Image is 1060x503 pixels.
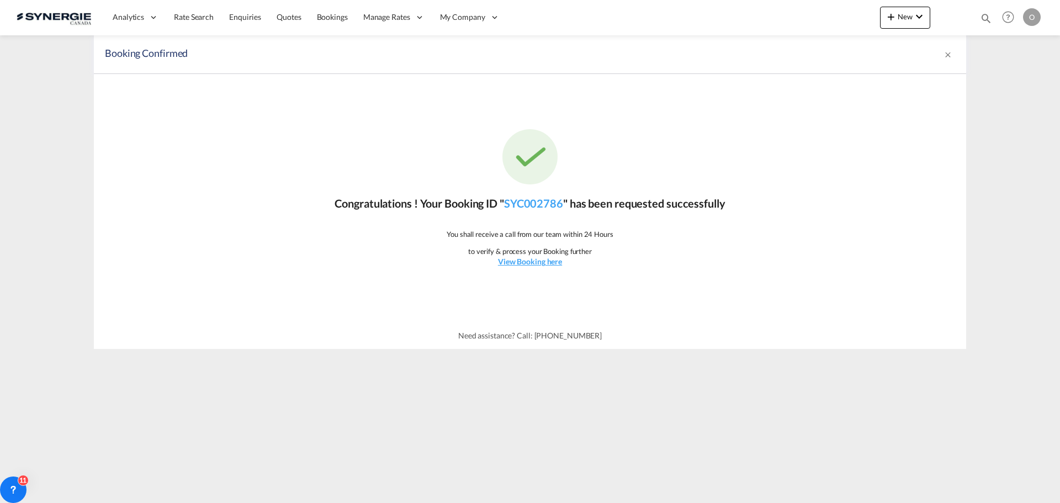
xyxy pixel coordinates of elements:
iframe: Chat [8,445,47,486]
span: Analytics [113,12,144,23]
button: icon-plus 400-fgNewicon-chevron-down [880,7,930,29]
div: Booking Confirmed [105,46,785,62]
img: 1f56c880d42311ef80fc7dca854c8e59.png [17,5,91,30]
span: Help [999,8,1017,27]
span: Bookings [317,12,348,22]
md-icon: icon-chevron-down [913,10,926,23]
span: My Company [440,12,485,23]
span: Quotes [277,12,301,22]
md-icon: icon-close [944,50,952,59]
div: O [1023,8,1041,26]
div: icon-magnify [980,12,992,29]
div: Help [999,8,1023,28]
a: SYC002786 [504,197,563,210]
p: Need assistance? Call: [PHONE_NUMBER] [458,330,602,341]
u: View Booking here [498,257,562,266]
md-icon: icon-plus 400-fg [884,10,898,23]
p: Congratulations ! Your Booking ID " " has been requested successfully [335,195,725,211]
span: Enquiries [229,12,261,22]
p: to verify & process your Booking further [468,246,592,256]
span: Manage Rates [363,12,410,23]
p: You shall receive a call from our team within 24 Hours [447,229,613,239]
span: New [884,12,926,21]
md-icon: icon-magnify [980,12,992,24]
span: Rate Search [174,12,214,22]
